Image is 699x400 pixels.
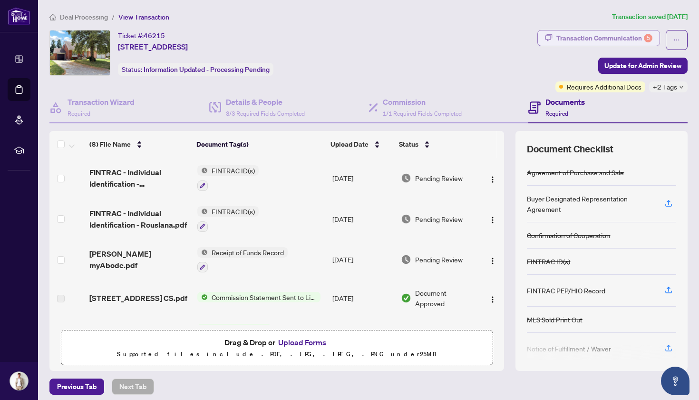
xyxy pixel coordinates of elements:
[598,58,688,74] button: Update for Admin Review
[197,165,259,191] button: Status IconFINTRAC ID(s)
[545,96,585,108] h4: Documents
[401,254,411,265] img: Document Status
[527,230,610,240] div: Confirmation of Cooperation
[556,30,652,46] div: Transaction Communication
[327,131,395,158] th: Upload Date
[68,110,90,117] span: Required
[489,216,496,224] img: Logo
[193,131,327,158] th: Document Tag(s)
[399,139,418,150] span: Status
[50,30,110,75] img: IMG-W12281657_1.jpg
[10,372,28,390] img: Profile Icon
[67,349,486,360] p: Supported files include .PDF, .JPG, .JPEG, .PNG under 25 MB
[604,58,681,73] span: Update for Admin Review
[545,110,568,117] span: Required
[197,324,208,334] img: Status Icon
[89,139,131,150] span: (8) File Name
[197,165,208,176] img: Status Icon
[60,13,108,21] span: Deal Processing
[118,13,169,21] span: View Transaction
[415,173,463,183] span: Pending Review
[118,41,188,52] span: [STREET_ADDRESS]
[330,139,369,150] span: Upload Date
[8,7,30,25] img: logo
[383,110,462,117] span: 1/1 Required Fields Completed
[661,367,689,395] button: Open asap
[537,30,660,46] button: Transaction Communication5
[489,257,496,265] img: Logo
[329,158,397,199] td: [DATE]
[57,379,97,394] span: Previous Tab
[197,206,259,232] button: Status IconFINTRAC ID(s)
[118,30,165,41] div: Ticket #:
[485,211,500,227] button: Logo
[208,324,271,334] span: MLS Sold Print Out
[329,240,397,280] td: [DATE]
[489,296,496,303] img: Logo
[527,193,653,214] div: Buyer Designated Representation Agreement
[644,34,652,42] div: 5
[118,63,273,76] div: Status:
[144,31,165,40] span: 46215
[208,247,288,258] span: Receipt of Funds Record
[89,292,187,304] span: [STREET_ADDRESS] CS.pdf
[68,96,135,108] h4: Transaction Wizard
[527,167,624,178] div: Agreement of Purchase and Sale
[527,314,582,325] div: MLS Sold Print Out
[89,248,190,271] span: [PERSON_NAME] myAbode.pdf
[612,11,688,22] article: Transaction saved [DATE]
[197,292,208,302] img: Status Icon
[197,324,271,350] button: Status IconMLS Sold Print Out
[197,247,208,258] img: Status Icon
[527,142,613,156] span: Document Checklist
[415,214,463,224] span: Pending Review
[527,285,605,296] div: FINTRAC PEP/HIO Record
[49,14,56,20] span: home
[653,81,677,92] span: +2 Tags
[226,96,305,108] h4: Details & People
[224,336,329,349] span: Drag & Drop or
[395,131,478,158] th: Status
[208,165,259,176] span: FINTRAC ID(s)
[489,176,496,183] img: Logo
[61,330,492,366] span: Drag & Drop orUpload FormsSupported files include .PDF, .JPG, .JPEG, .PNG under25MB
[197,292,320,302] button: Status IconCommission Statement Sent to Listing Brokerage
[401,214,411,224] img: Document Status
[329,199,397,240] td: [DATE]
[197,206,208,217] img: Status Icon
[679,85,684,90] span: down
[226,110,305,117] span: 3/3 Required Fields Completed
[329,280,397,316] td: [DATE]
[527,343,611,354] div: Notice of Fulfillment / Waiver
[383,96,462,108] h4: Commission
[86,131,193,158] th: (8) File Name
[49,379,104,395] button: Previous Tab
[485,170,500,186] button: Logo
[415,288,476,309] span: Document Approved
[89,167,190,190] span: FINTRAC - Individual Identification - [PERSON_NAME].pdf
[112,11,115,22] li: /
[144,65,270,74] span: Information Updated - Processing Pending
[567,81,641,92] span: Requires Additional Docs
[112,379,154,395] button: Next Tab
[275,336,329,349] button: Upload Forms
[208,206,259,217] span: FINTRAC ID(s)
[89,208,190,230] span: FINTRAC - Individual Identification - Rouslana.pdf
[208,292,320,302] span: Commission Statement Sent to Listing Brokerage
[673,37,680,43] span: ellipsis
[401,293,411,303] img: Document Status
[485,290,500,306] button: Logo
[415,254,463,265] span: Pending Review
[485,252,500,267] button: Logo
[329,316,397,357] td: [DATE]
[401,173,411,183] img: Document Status
[197,247,288,273] button: Status IconReceipt of Funds Record
[527,256,570,267] div: FINTRAC ID(s)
